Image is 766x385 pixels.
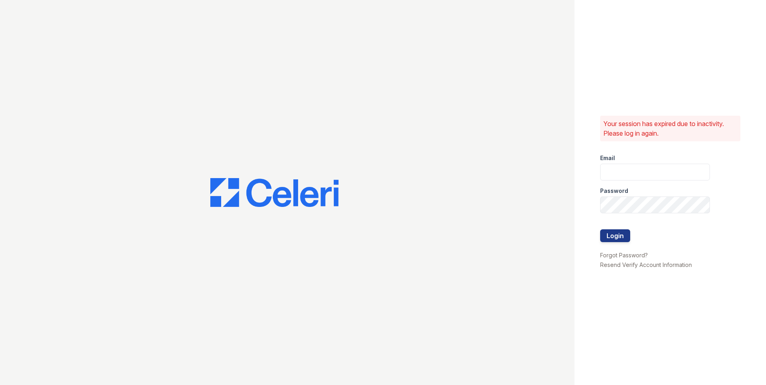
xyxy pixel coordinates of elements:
[600,261,692,268] a: Resend Verify Account Information
[600,187,628,195] label: Password
[603,119,737,138] p: Your session has expired due to inactivity. Please log in again.
[600,154,615,162] label: Email
[600,229,630,242] button: Login
[600,252,648,259] a: Forgot Password?
[210,178,339,207] img: CE_Logo_Blue-a8612792a0a2168367f1c8372b55b34899dd931a85d93a1a3d3e32e68fde9ad4.png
